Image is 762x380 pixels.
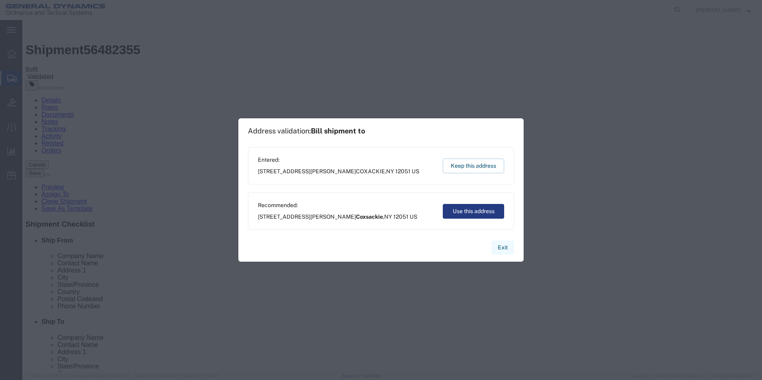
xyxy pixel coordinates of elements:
[311,127,365,135] span: Bill shipment to
[491,241,514,255] button: Exit
[395,168,410,174] span: 12051
[258,201,417,210] span: Recommended:
[356,168,385,174] span: COXACKIE
[412,168,419,174] span: US
[248,127,365,135] h1: Address validation:
[443,159,504,173] button: Keep this address
[393,214,408,220] span: 12051
[356,214,383,220] span: Coxsackie
[384,214,392,220] span: NY
[258,167,419,176] span: [STREET_ADDRESS][PERSON_NAME] ,
[443,204,504,219] button: Use this address
[258,156,419,164] span: Entered:
[258,213,417,221] span: [STREET_ADDRESS][PERSON_NAME] ,
[410,214,417,220] span: US
[386,168,394,174] span: NY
